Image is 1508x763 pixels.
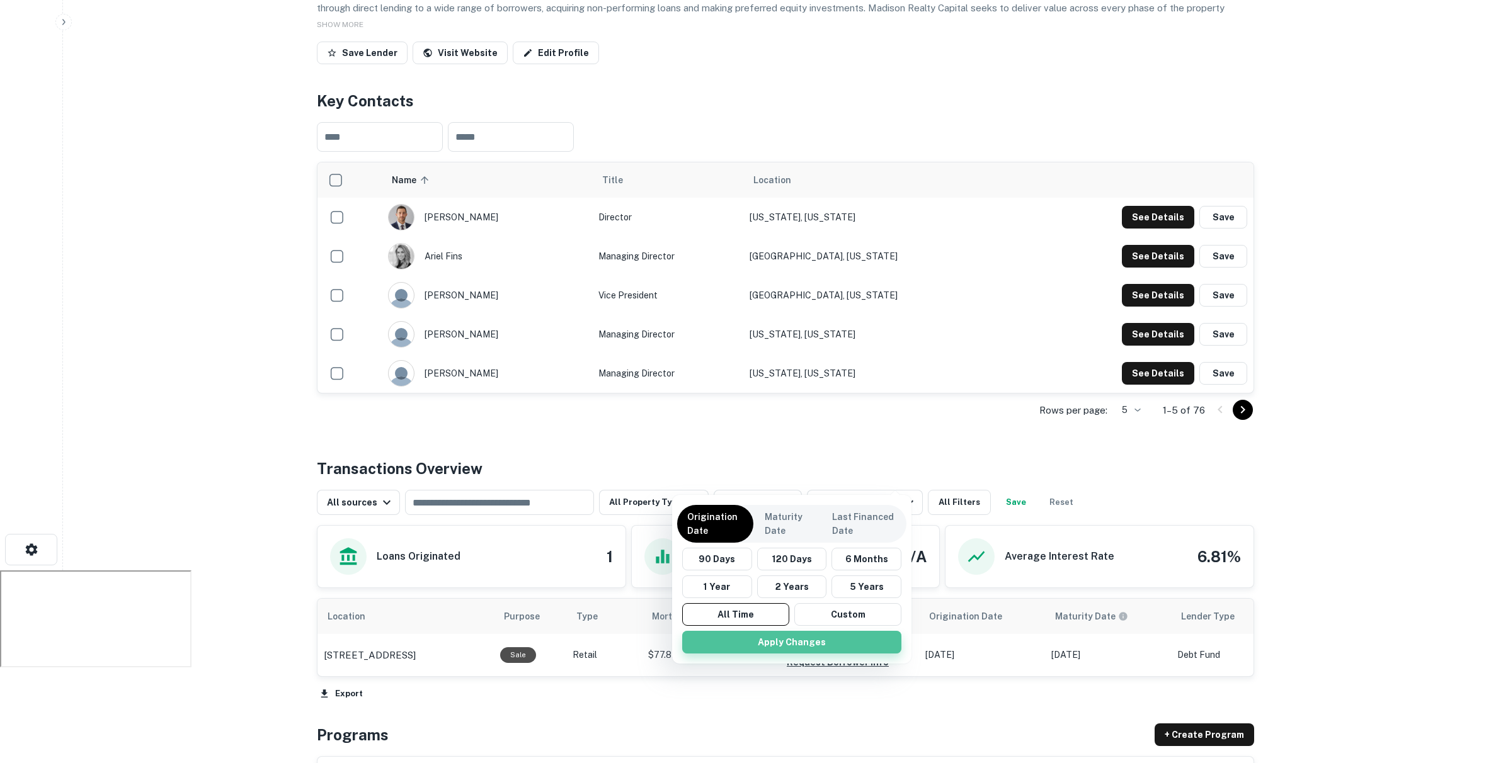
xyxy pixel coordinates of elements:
[831,575,901,598] button: 5 Years
[682,548,752,570] button: 90 Days
[765,510,811,538] p: Maturity Date
[832,510,896,538] p: Last Financed Date
[682,603,789,626] button: All Time
[831,548,901,570] button: 6 Months
[687,510,743,538] p: Origination Date
[1445,662,1508,723] iframe: Chat Widget
[757,548,827,570] button: 120 Days
[682,631,901,653] button: Apply Changes
[794,603,901,626] button: Custom
[682,575,752,598] button: 1 Year
[757,575,827,598] button: 2 Years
